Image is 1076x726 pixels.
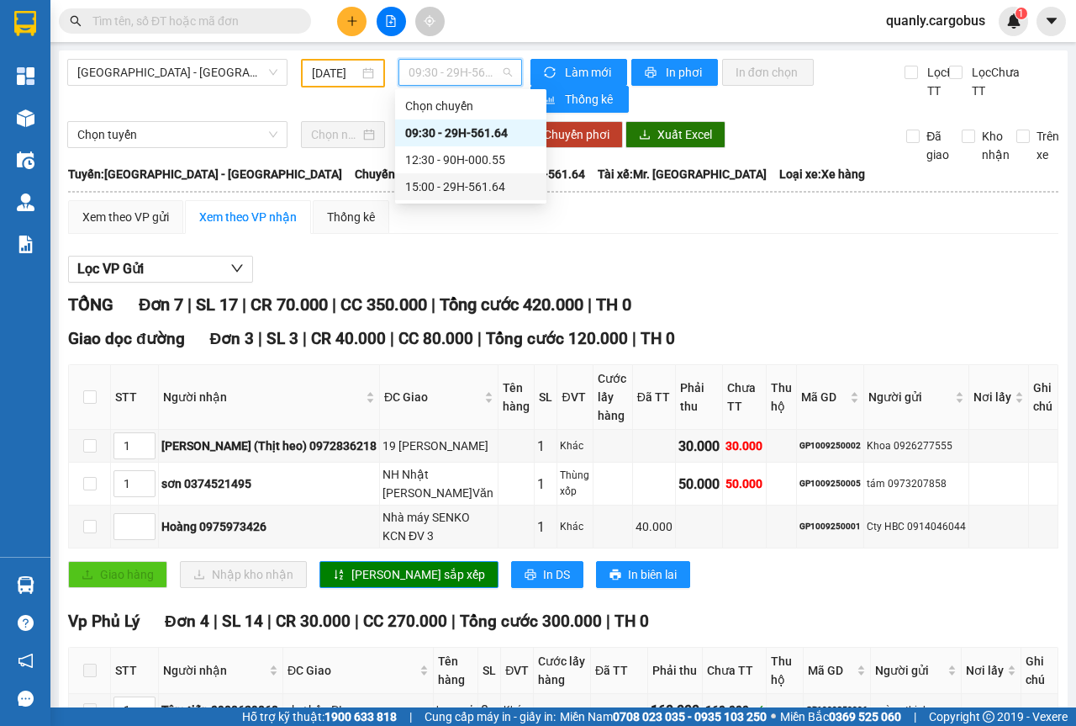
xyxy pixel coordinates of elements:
[723,365,766,430] th: Chưa TT
[266,329,298,348] span: SL 3
[18,615,34,631] span: question-circle
[544,66,558,80] span: sync
[504,702,530,718] div: Khác
[657,125,712,144] span: Xuất Excel
[180,561,307,588] button: downloadNhập kho nhận
[477,329,482,348] span: |
[398,329,473,348] span: CC 80.000
[139,294,183,315] span: Đơn 7
[631,59,718,86] button: printerIn phơi
[920,63,964,100] span: Lọc Đã TT
[68,612,140,631] span: Vp Phủ Lý
[434,648,479,694] th: Tên hàng
[771,713,776,720] span: ⚪️
[633,365,676,430] th: Đã TT
[1029,365,1058,430] th: Ghi chú
[333,569,345,582] span: sort-ascending
[678,474,720,495] div: 50.000
[1030,127,1066,164] span: Trên xe
[1044,13,1059,29] span: caret-down
[1006,13,1021,29] img: icon-new-feature
[230,262,244,275] span: down
[303,329,307,348] span: |
[867,476,966,492] div: tám 0973207858
[1036,7,1066,36] button: caret-down
[405,97,536,115] div: Chọn chuyến
[593,365,633,430] th: Cước lấy hàng
[498,365,535,430] th: Tên hàng
[161,517,377,536] div: Hoàng 0975973426
[165,612,209,631] span: Đơn 4
[560,438,590,454] div: Khác
[68,256,253,283] button: Lọc VP Gửi
[614,612,649,631] span: TH 0
[530,59,627,86] button: syncLàm mới
[340,294,427,315] span: CC 350.000
[17,576,34,594] img: warehouse-icon
[486,329,628,348] span: Tổng cước 120.000
[725,437,762,455] div: 30.000
[530,121,623,148] button: Chuyển phơi
[409,60,511,85] span: 09:30 - 29H-561.64
[801,388,847,406] span: Mã GD
[678,436,720,457] div: 30.000
[534,648,591,694] th: Cước lấy hàng
[588,294,592,315] span: |
[537,436,554,457] div: 1
[111,648,159,694] th: STT
[606,612,610,631] span: |
[77,60,277,85] span: Hà Nội - Phủ Lý
[705,701,763,719] div: 160.000
[543,565,570,584] span: In DS
[385,15,397,27] span: file-add
[868,388,952,406] span: Người gửi
[920,127,956,164] span: Đã giao
[77,258,144,279] span: Lọc VP Gửi
[312,64,359,82] input: 10/09/2025
[641,329,675,348] span: TH 0
[18,691,34,707] span: message
[346,15,358,27] span: plus
[384,388,481,406] span: ĐC Giao
[311,125,360,144] input: Chọn ngày
[332,294,336,315] span: |
[525,569,536,582] span: printer
[645,66,659,80] span: printer
[537,474,554,495] div: 1
[779,165,865,183] span: Loại xe: Xe hàng
[17,67,34,85] img: dashboard-icon
[797,463,864,506] td: GP1009250005
[405,151,536,169] div: 12:30 - 90H-000.55
[873,702,958,718] div: cường thịnh
[632,329,636,348] span: |
[1015,8,1027,19] sup: 1
[390,329,394,348] span: |
[382,465,495,502] div: NH Nhật [PERSON_NAME]Văn
[92,12,291,30] input: Tìm tên, số ĐT hoặc mã đơn
[161,474,377,493] div: sơn 0374521495
[511,561,583,588] button: printerIn DS
[1018,8,1024,19] span: 1
[440,294,583,315] span: Tổng cước 420.000
[337,7,367,36] button: plus
[560,519,590,535] div: Khác
[319,561,498,588] button: sort-ascending[PERSON_NAME] sắp xếp
[975,127,1016,164] span: Kho nhận
[210,329,255,348] span: Đơn 3
[722,59,814,86] button: In đơn chọn
[415,7,445,36] button: aim
[431,294,435,315] span: |
[163,661,266,680] span: Người nhận
[161,437,377,455] div: [PERSON_NAME] (Thịt heo) 0972836218
[829,710,901,723] strong: 0369 525 060
[199,208,297,226] div: Xem theo VP nhận
[68,329,185,348] span: Giao dọc đường
[565,90,615,109] span: Thống kê
[382,508,495,545] div: Nhà máy SENKO KCN ĐV 3
[636,517,672,536] div: 40.000
[382,437,495,455] div: 19 [PERSON_NAME]
[752,704,763,716] span: check
[613,710,767,723] strong: 0708 023 035 - 0935 103 250
[767,648,804,694] th: Thu hộ
[363,612,447,631] span: CC 270.000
